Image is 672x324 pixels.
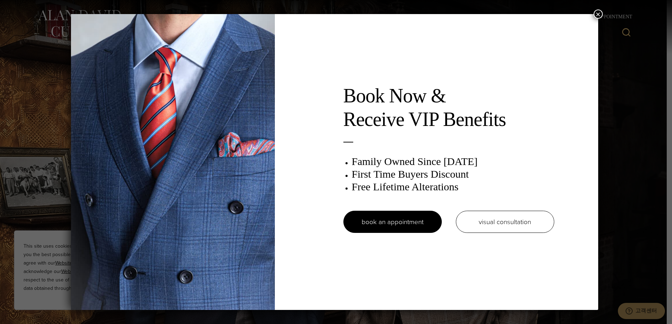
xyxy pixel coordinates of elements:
[352,168,554,180] h3: First Time Buyers Discount
[343,84,554,131] h2: Book Now & Receive VIP Benefits
[594,9,603,19] button: Close
[18,5,40,11] span: 고객센터
[343,211,442,233] a: book an appointment
[352,180,554,193] h3: Free Lifetime Alterations
[456,211,554,233] a: visual consultation
[352,155,554,168] h3: Family Owned Since [DATE]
